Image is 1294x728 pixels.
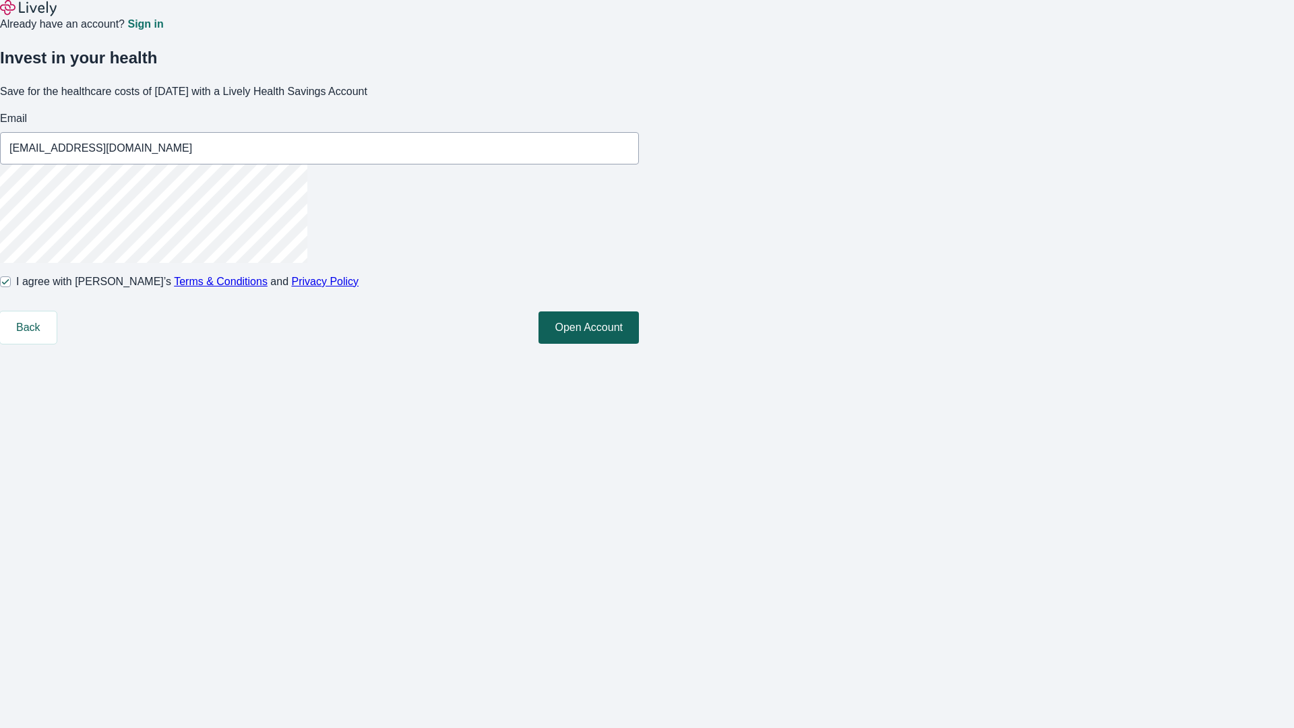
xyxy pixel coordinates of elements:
[538,311,639,344] button: Open Account
[127,19,163,30] a: Sign in
[174,276,268,287] a: Terms & Conditions
[16,274,359,290] span: I agree with [PERSON_NAME]’s and
[292,276,359,287] a: Privacy Policy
